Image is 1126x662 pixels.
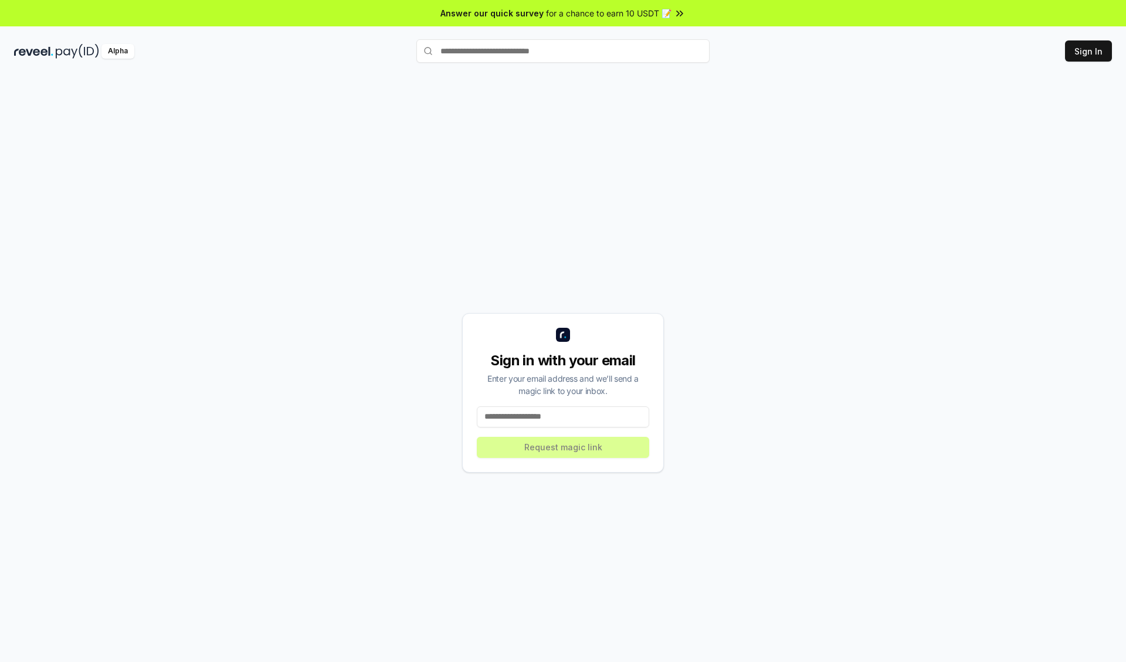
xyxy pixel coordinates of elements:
div: Alpha [101,44,134,59]
span: Answer our quick survey [440,7,544,19]
img: logo_small [556,328,570,342]
img: pay_id [56,44,99,59]
button: Sign In [1065,40,1112,62]
img: reveel_dark [14,44,53,59]
div: Enter your email address and we’ll send a magic link to your inbox. [477,372,649,397]
span: for a chance to earn 10 USDT 📝 [546,7,671,19]
div: Sign in with your email [477,351,649,370]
